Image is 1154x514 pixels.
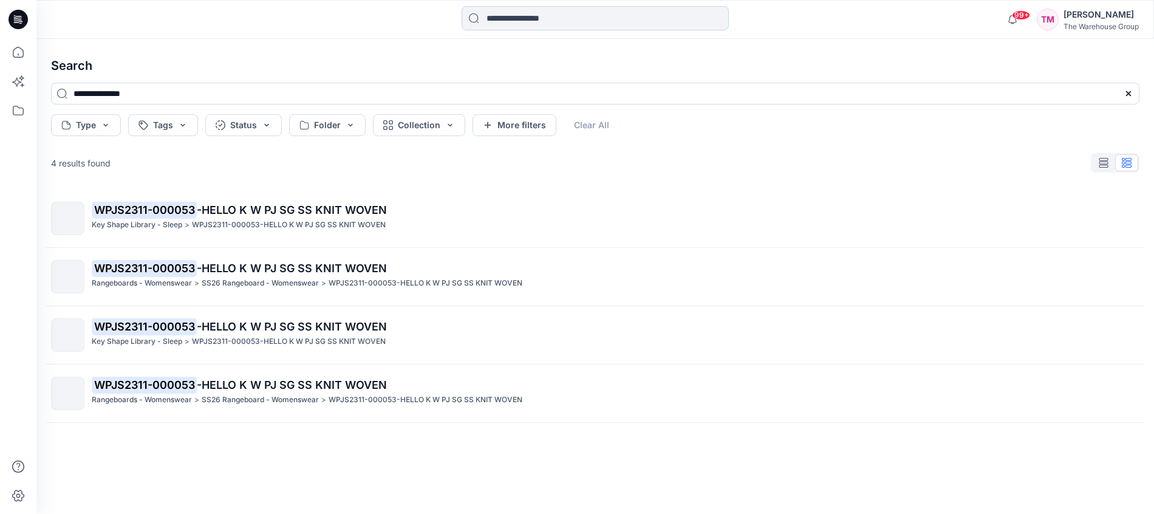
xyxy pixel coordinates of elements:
p: 4 results found [51,157,111,170]
span: 99+ [1012,10,1030,20]
mark: WPJS2311-000053 [92,376,197,393]
p: WPJS2311-000053-HELLO K W PJ SG SS KNIT WOVEN [192,219,386,231]
p: > [321,277,326,290]
p: Key Shape Library - Sleep [92,335,182,348]
a: WPJS2311-000053-HELLO K W PJ SG SS KNIT WOVENKey Shape Library - Sleep>WPJS2311-000053-HELLO K W ... [44,194,1147,242]
div: TM [1037,9,1059,30]
div: [PERSON_NAME] [1064,7,1139,22]
a: WPJS2311-000053-HELLO K W PJ SG SS KNIT WOVENRangeboards - Womenswear>SS26 Rangeboard - Womenswea... [44,253,1147,301]
p: > [321,394,326,406]
h4: Search [41,49,1149,83]
mark: WPJS2311-000053 [92,318,197,335]
p: SS26 Rangeboard - Womenswear [202,277,319,290]
p: > [185,335,189,348]
p: > [194,394,199,406]
a: WPJS2311-000053-HELLO K W PJ SG SS KNIT WOVENKey Shape Library - Sleep>WPJS2311-000053-HELLO K W ... [44,311,1147,359]
p: Key Shape Library - Sleep [92,219,182,231]
p: WPJS2311-000053-HELLO K W PJ SG SS KNIT WOVEN [329,394,522,406]
p: > [194,277,199,290]
p: SS26 Rangeboard - Womenswear [202,394,319,406]
p: Rangeboards - Womenswear [92,394,192,406]
p: Rangeboards - Womenswear [92,277,192,290]
p: WPJS2311-000053-HELLO K W PJ SG SS KNIT WOVEN [329,277,522,290]
button: Folder [289,114,366,136]
a: WPJS2311-000053-HELLO K W PJ SG SS KNIT WOVENRangeboards - Womenswear>SS26 Rangeboard - Womenswea... [44,369,1147,417]
span: -HELLO K W PJ SG SS KNIT WOVEN [197,262,387,275]
p: WPJS2311-000053-HELLO K W PJ SG SS KNIT WOVEN [192,335,386,348]
button: Status [205,114,282,136]
button: Tags [128,114,198,136]
button: More filters [473,114,556,136]
span: -HELLO K W PJ SG SS KNIT WOVEN [197,379,387,391]
mark: WPJS2311-000053 [92,259,197,276]
button: Type [51,114,121,136]
button: Collection [373,114,465,136]
p: > [185,219,189,231]
div: The Warehouse Group [1064,22,1139,31]
span: -HELLO K W PJ SG SS KNIT WOVEN [197,320,387,333]
mark: WPJS2311-000053 [92,201,197,218]
span: -HELLO K W PJ SG SS KNIT WOVEN [197,204,387,216]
